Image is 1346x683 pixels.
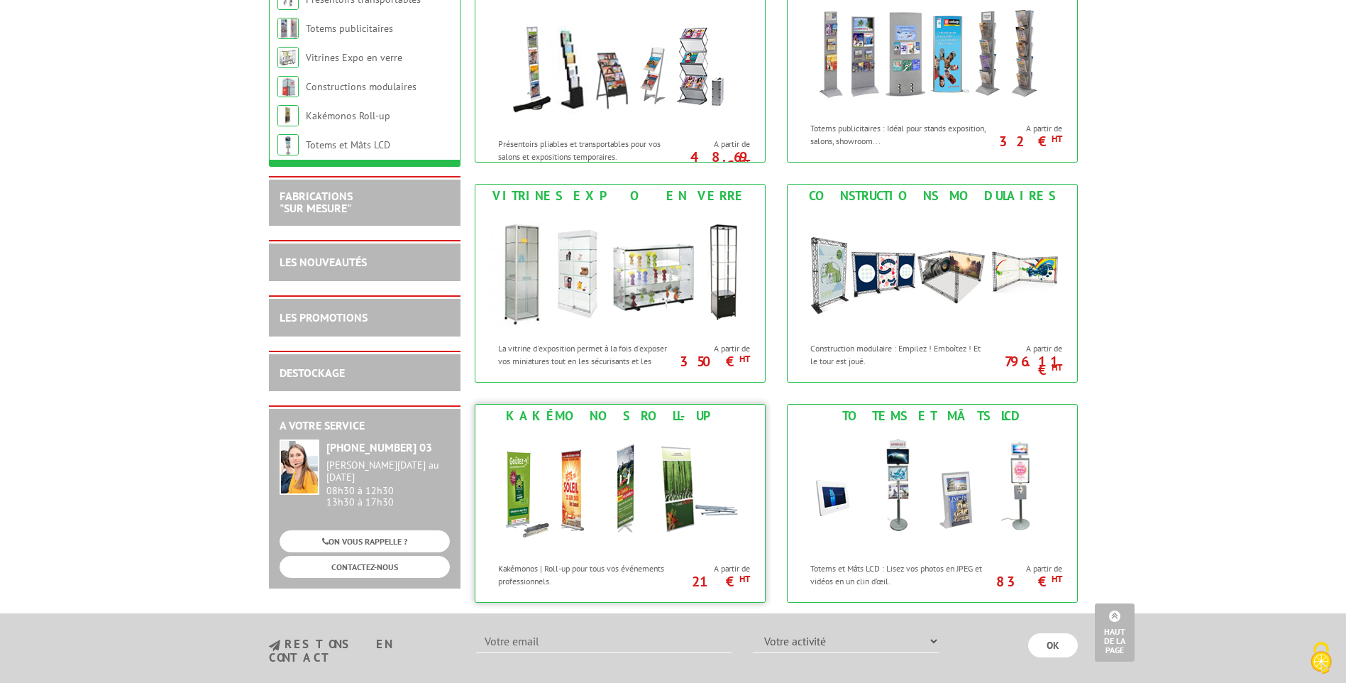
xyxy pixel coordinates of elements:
[671,357,750,366] p: 350 €
[489,207,751,335] img: Vitrines Expo en verre
[983,137,1062,146] p: 32 €
[1303,640,1339,676] img: Cookies (fenêtre modale)
[306,109,390,122] a: Kakémonos Roll-up
[277,105,299,126] img: Kakémonos Roll-up
[671,577,750,586] p: 21 €
[280,556,450,578] a: CONTACTEZ-NOUS
[810,562,986,586] p: Totems et Mâts LCD : Lisez vos photos en JPEG et vidéos en un clin d’œil.
[787,184,1078,383] a: Constructions modulaires Constructions modulaires Construction modulaire : Empilez ! Emboîtez ! E...
[306,80,417,93] a: Constructions modulaires
[326,459,450,483] div: [PERSON_NAME][DATE] au [DATE]
[269,640,280,652] img: newsletter.jpg
[280,189,353,216] a: FABRICATIONS"Sur Mesure"
[498,138,674,162] p: Présentoirs pliables et transportables pour vos salons et expositions temporaires.
[277,76,299,97] img: Constructions modulaires
[990,123,1062,134] span: A partir de
[498,562,674,586] p: Kakémonos | Roll-up pour tous vos événements professionnels.
[475,184,766,383] a: Vitrines Expo en verre Vitrines Expo en verre La vitrine d'exposition permet à la fois d'exposer ...
[280,366,345,380] a: DESTOCKAGE
[476,629,732,653] input: Votre email
[489,3,751,131] img: Présentoirs transportables
[1052,573,1062,585] sup: HT
[801,207,1064,335] img: Constructions modulaires
[1296,635,1346,683] button: Cookies (fenêtre modale)
[269,638,456,663] h3: restons en contact
[678,563,750,574] span: A partir de
[277,47,299,68] img: Vitrines Expo en verre
[479,408,761,424] div: Kakémonos Roll-up
[990,343,1062,354] span: A partir de
[983,577,1062,586] p: 83 €
[306,138,390,151] a: Totems et Mâts LCD
[990,563,1062,574] span: A partir de
[1052,361,1062,373] sup: HT
[280,420,450,432] h2: A votre service
[326,440,432,454] strong: [PHONE_NUMBER] 03
[739,157,750,169] sup: HT
[678,138,750,150] span: A partir de
[810,342,986,366] p: Construction modulaire : Empilez ! Emboîtez ! Et le tour est joué.
[983,357,1062,374] p: 796.11 €
[498,342,674,378] p: La vitrine d'exposition permet à la fois d'exposer vos miniatures tout en les sécurisants et les ...
[1028,633,1078,657] input: OK
[280,439,319,495] img: widget-service.jpg
[479,188,761,204] div: Vitrines Expo en verre
[475,404,766,603] a: Kakémonos Roll-up Kakémonos Roll-up Kakémonos | Roll-up pour tous vos événements professionnels. ...
[1052,133,1062,145] sup: HT
[791,408,1074,424] div: Totems et Mâts LCD
[306,51,402,64] a: Vitrines Expo en verre
[277,18,299,39] img: Totems publicitaires
[801,427,1064,555] img: Totems et Mâts LCD
[739,573,750,585] sup: HT
[280,530,450,552] a: ON VOUS RAPPELLE ?
[791,188,1074,204] div: Constructions modulaires
[671,153,750,170] p: 48.69 €
[787,404,1078,603] a: Totems et Mâts LCD Totems et Mâts LCD Totems et Mâts LCD : Lisez vos photos en JPEG et vidéos en ...
[678,343,750,354] span: A partir de
[810,122,986,146] p: Totems publicitaires : Idéal pour stands exposition, salons, showroom...
[739,353,750,365] sup: HT
[306,22,393,35] a: Totems publicitaires
[280,310,368,324] a: LES PROMOTIONS
[277,134,299,155] img: Totems et Mâts LCD
[280,255,367,269] a: LES NOUVEAUTÉS
[1095,603,1135,662] a: Haut de la page
[489,427,751,555] img: Kakémonos Roll-up
[326,459,450,508] div: 08h30 à 12h30 13h30 à 17h30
